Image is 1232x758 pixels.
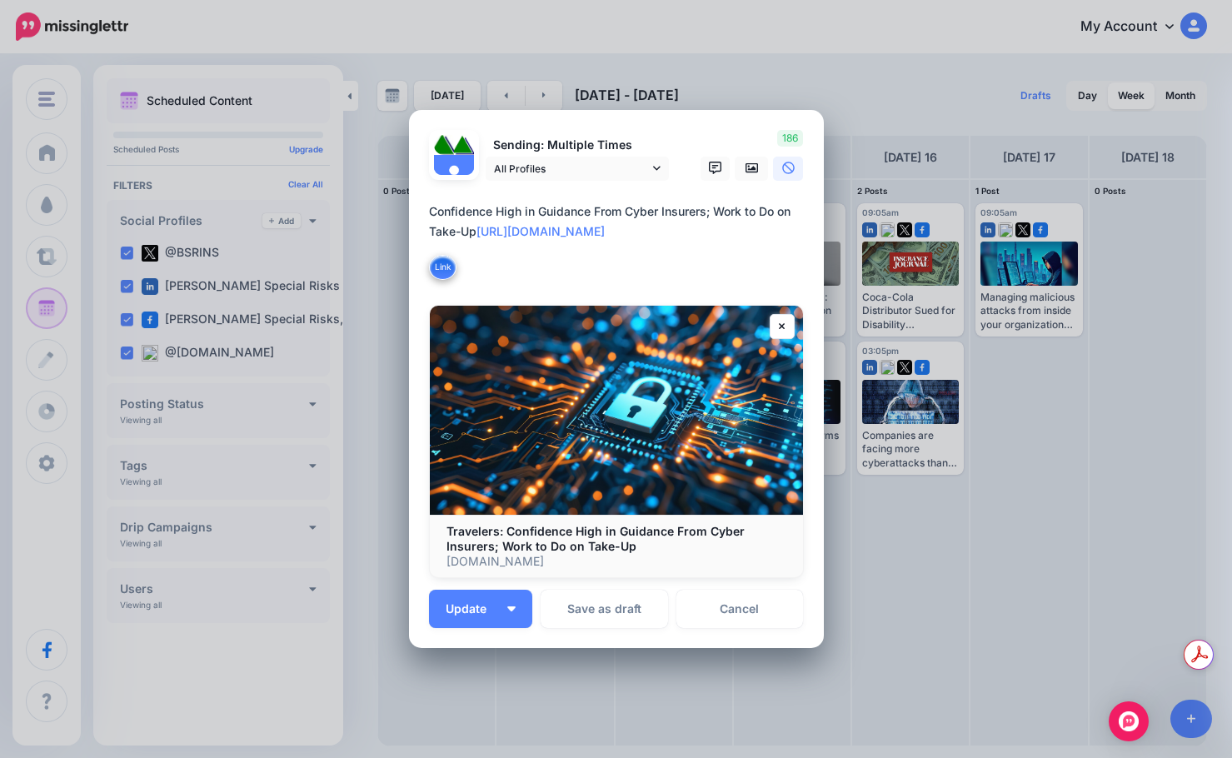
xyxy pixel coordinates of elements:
b: Travelers: Confidence High in Guidance From Cyber Insurers; Work to Do on Take-Up [446,524,745,553]
p: Sending: Multiple Times [486,136,669,155]
img: user_default_image.png [434,155,474,195]
div: Open Intercom Messenger [1109,701,1149,741]
span: All Profiles [494,160,649,177]
div: Confidence High in Guidance From Cyber Insurers; Work to Do on Take-Up [429,202,812,242]
img: 379531_475505335829751_837246864_n-bsa122537.jpg [434,135,454,155]
span: 186 [777,130,803,147]
button: Link [429,255,456,280]
span: Update [446,603,499,615]
p: [DOMAIN_NAME] [446,554,786,569]
a: All Profiles [486,157,669,181]
img: Travelers: Confidence High in Guidance From Cyber Insurers; Work to Do on Take-Up [430,306,803,515]
a: Cancel [676,590,804,628]
img: 1Q3z5d12-75797.jpg [454,135,474,155]
img: arrow-down-white.png [507,606,516,611]
button: Update [429,590,532,628]
button: Save as draft [541,590,668,628]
